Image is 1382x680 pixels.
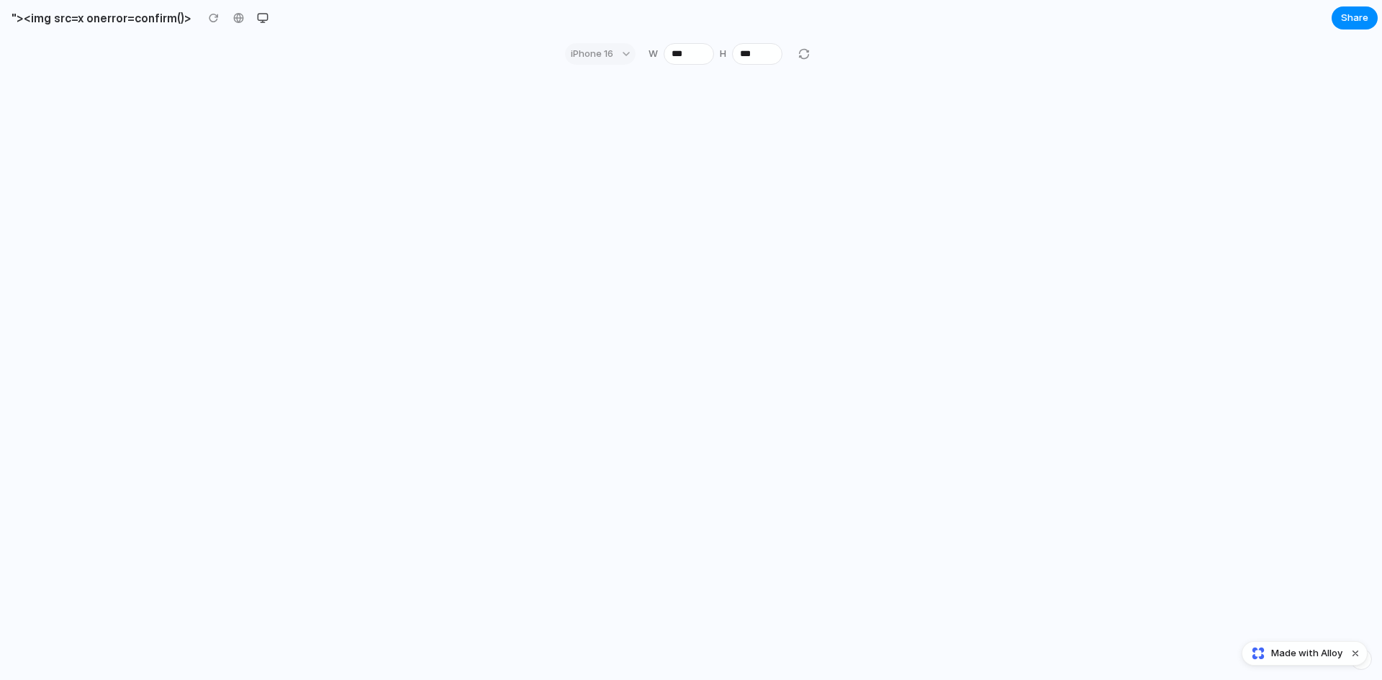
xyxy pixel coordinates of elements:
label: W [649,47,658,61]
label: H [720,47,726,61]
span: Made with Alloy [1271,646,1342,661]
button: Dismiss watermark [1347,645,1364,662]
button: Share [1332,6,1378,30]
a: Made with Alloy [1242,646,1344,661]
span: Share [1341,11,1368,25]
h2: "><img src=x onerror=confirm()> [6,9,191,27]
